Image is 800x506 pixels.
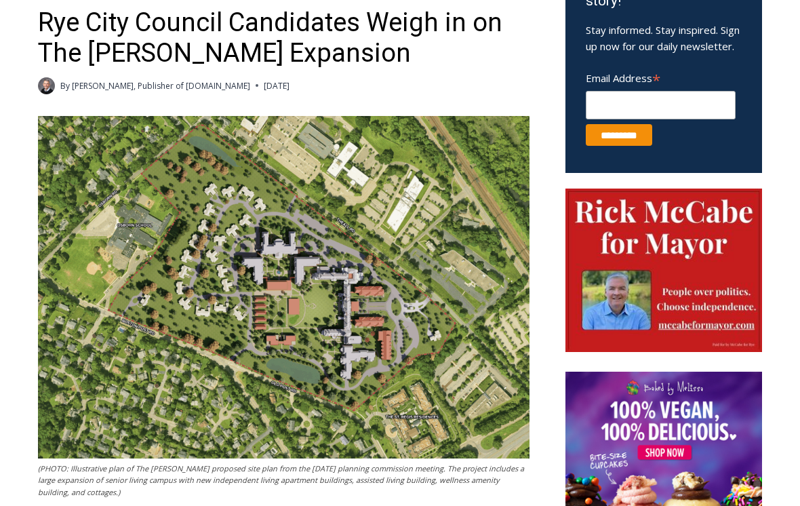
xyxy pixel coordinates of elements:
[586,65,736,90] label: Email Address
[264,80,289,93] time: [DATE]
[38,8,529,70] h1: Rye City Council Candidates Weigh in on The [PERSON_NAME] Expansion
[586,22,742,55] p: Stay informed. Stay inspired. Sign up now for our daily newsletter.
[355,135,628,166] span: Intern @ [DOMAIN_NAME]
[60,80,70,93] span: By
[38,78,55,95] a: Author image
[342,1,641,132] div: "[PERSON_NAME] and I covered the [DATE] Parade, which was a really eye opening experience as I ha...
[326,132,657,169] a: Intern @ [DOMAIN_NAME]
[72,81,250,92] a: [PERSON_NAME], Publisher of [DOMAIN_NAME]
[38,117,529,459] img: (PHOTO: Illustrative plan of The Osborn's proposed site plan from the July 10, 2025 planning comm...
[565,189,762,353] img: McCabe for Mayor
[38,463,529,499] figcaption: (PHOTO: Illustrative plan of The [PERSON_NAME] proposed site plan from the [DATE] planning commis...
